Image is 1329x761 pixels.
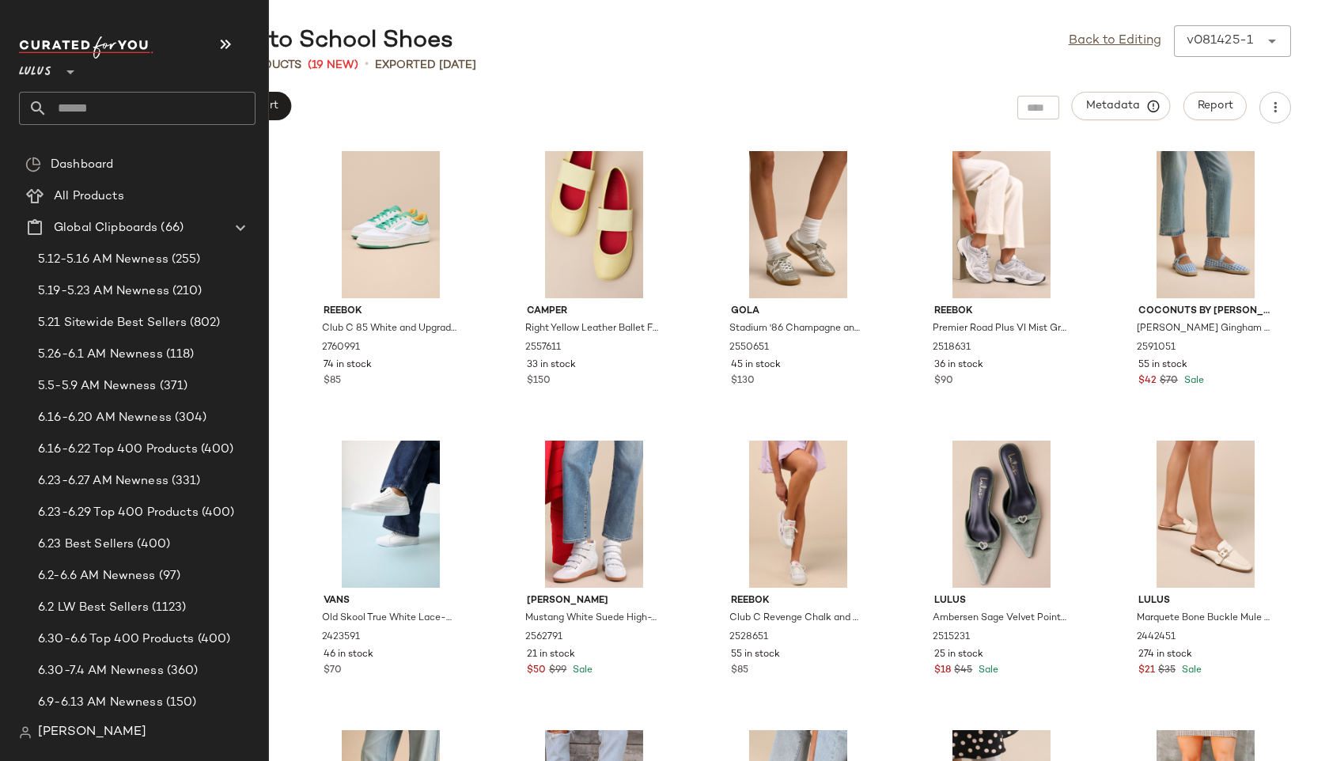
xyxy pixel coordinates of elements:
span: (400) [199,504,235,522]
span: Mustang White Suede High-Top Wedge Sneakers [525,611,660,626]
span: 5.5-5.9 AM Newness [38,377,157,396]
span: Marquete Bone Buckle Mule Slides [1137,611,1271,626]
span: 33 in stock [527,358,576,373]
span: Ambersen Sage Velvet Pointed-Toe Kitten Heel Pumps [933,611,1067,626]
span: (66) [157,219,184,237]
span: $99 [549,664,566,678]
span: $85 [324,374,341,388]
span: Stadium '86 Champagne and Off White Quilted Sneakers [729,322,864,336]
span: 46 in stock [324,648,373,662]
button: Metadata [1072,92,1171,120]
span: (400) [195,630,231,649]
span: 6.9-6.13 AM Newness [38,694,163,712]
img: 2591051_01_OM_2025-07-28.jpg [1126,151,1285,298]
span: (331) [168,472,201,490]
span: 6.23-6.27 AM Newness [38,472,168,490]
span: Metadata [1085,99,1157,113]
span: Reebok [731,594,865,608]
span: 36 in stock [934,358,983,373]
span: Dashboard [51,156,113,174]
span: (360) [164,662,199,680]
span: (400) [134,536,170,554]
span: (210) [169,282,203,301]
span: $70 [324,664,342,678]
img: 12481801_2518631.jpg [922,151,1081,298]
span: Coconuts By [PERSON_NAME] [1138,305,1273,319]
img: cfy_white_logo.C9jOOHJF.svg [19,36,153,59]
span: $42 [1138,374,1157,388]
span: 6.23-6.29 Top 400 Products [38,504,199,522]
img: 12698961_2528651.jpg [718,441,878,588]
span: [PERSON_NAME] [38,723,146,742]
span: 2562791 [525,630,562,645]
span: $150 [527,374,551,388]
span: 6.2-6.6 AM Newness [38,567,156,585]
span: 2528651 [729,630,768,645]
span: 5.19-5.23 AM Newness [38,282,169,301]
img: 12264641_2515231.jpg [922,441,1081,588]
span: (802) [187,314,221,332]
a: Back to Editing [1069,32,1161,51]
span: Club C Revenge Chalk and Purple Leather Sneakers [729,611,864,626]
span: Sale [1179,665,1202,676]
span: Reebok [324,305,458,319]
img: 11698581_2423591.jpg [311,441,471,588]
img: svg%3e [19,726,32,739]
span: 6.16-6.20 AM Newness [38,409,172,427]
span: 55 in stock [1138,358,1187,373]
span: 6.16-6.22 Top 400 Products [38,441,198,459]
p: Exported [DATE] [375,57,476,74]
span: 2591051 [1137,341,1176,355]
span: All Products [54,187,124,206]
span: 6.23 Best Sellers [38,536,134,554]
span: 274 in stock [1138,648,1192,662]
span: 21 in stock [527,648,575,662]
span: 55 in stock [731,648,780,662]
span: 2423591 [322,630,360,645]
button: Report [1183,92,1247,120]
span: (1123) [149,599,187,617]
img: 2760991_02_front_2025-07-24.jpg [311,151,471,298]
span: 6.2 LW Best Sellers [38,599,149,617]
span: $50 [527,664,546,678]
span: 74 in stock [324,358,372,373]
span: Report [1197,100,1233,112]
span: • [365,55,369,74]
span: Reebok [934,305,1069,319]
span: (400) [198,441,234,459]
span: Sale [1181,376,1204,386]
img: 12534881_2557611.jpg [514,151,674,298]
span: $85 [731,664,748,678]
span: 2550651 [729,341,769,355]
span: $35 [1158,664,1176,678]
span: 45 in stock [731,358,781,373]
span: Premier Road Plus VI Mist Grey Suede Leather Sneakers [933,322,1067,336]
span: (255) [168,251,201,269]
div: Shoes: Back to School Shoes [101,25,453,57]
span: $18 [934,664,951,678]
img: svg%3e [25,157,41,172]
span: $70 [1160,374,1178,388]
span: 5.12-5.16 AM Newness [38,251,168,269]
span: (118) [163,346,195,364]
span: [PERSON_NAME] [527,594,661,608]
span: 6.30-6.6 Top 400 Products [38,630,195,649]
span: (19 New) [308,57,358,74]
span: 2557611 [525,341,561,355]
span: Global Clipboards [54,219,157,237]
span: Lulus [19,54,51,82]
span: 5.26-6.1 AM Newness [38,346,163,364]
span: Old Skool True White Lace-Up Sneakers [322,611,456,626]
span: (97) [156,567,181,585]
span: [PERSON_NAME] Gingham Buckle [PERSON_NAME] [PERSON_NAME] Flats [1137,322,1271,336]
span: 6.30-7.4 AM Newness [38,662,164,680]
span: Camper [527,305,661,319]
span: 2442451 [1137,630,1176,645]
img: 12459201_2562791.jpg [514,441,674,588]
span: $90 [934,374,953,388]
span: 25 in stock [934,648,983,662]
span: Sale [570,665,593,676]
span: (150) [163,694,197,712]
span: $45 [954,664,972,678]
div: v081425-1 [1187,32,1253,51]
